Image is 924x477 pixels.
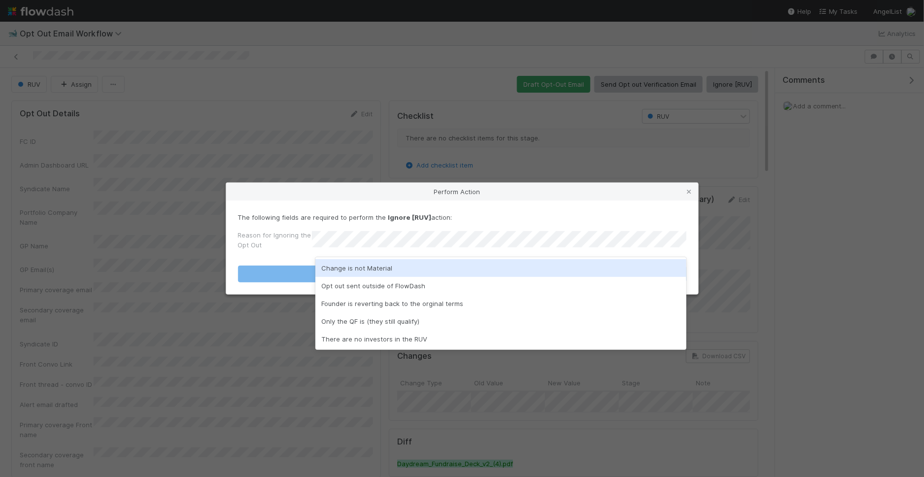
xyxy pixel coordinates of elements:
[315,259,686,277] div: Change is not Material
[315,312,686,330] div: Only the QF is (they still qualify)
[238,230,312,250] label: Reason for Ignoring the Opt Out
[315,277,686,295] div: Opt out sent outside of FlowDash
[238,266,686,282] button: Ignore [RUV]
[315,330,686,348] div: There are no investors in the RUV
[238,212,686,222] p: The following fields are required to perform the action:
[315,295,686,312] div: Founder is reverting back to the orginal terms
[388,213,432,221] strong: Ignore [RUV]
[226,183,698,201] div: Perform Action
